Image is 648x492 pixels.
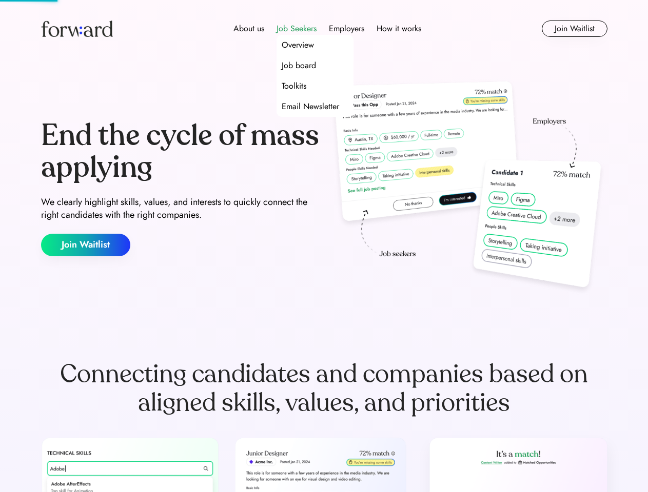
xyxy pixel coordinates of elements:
[41,20,113,37] img: Forward logo
[233,23,264,35] div: About us
[329,23,364,35] div: Employers
[282,100,339,113] div: Email Newsletter
[328,78,607,298] img: hero-image.png
[41,234,130,256] button: Join Waitlist
[41,196,320,221] div: We clearly highlight skills, values, and interests to quickly connect the right candidates with t...
[282,80,306,92] div: Toolkits
[282,39,314,51] div: Overview
[542,20,607,37] button: Join Waitlist
[41,120,320,183] div: End the cycle of mass applying
[277,23,317,35] div: Job Seekers
[377,23,421,35] div: How it works
[282,59,316,72] div: Job board
[41,360,607,417] div: Connecting candidates and companies based on aligned skills, values, and priorities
